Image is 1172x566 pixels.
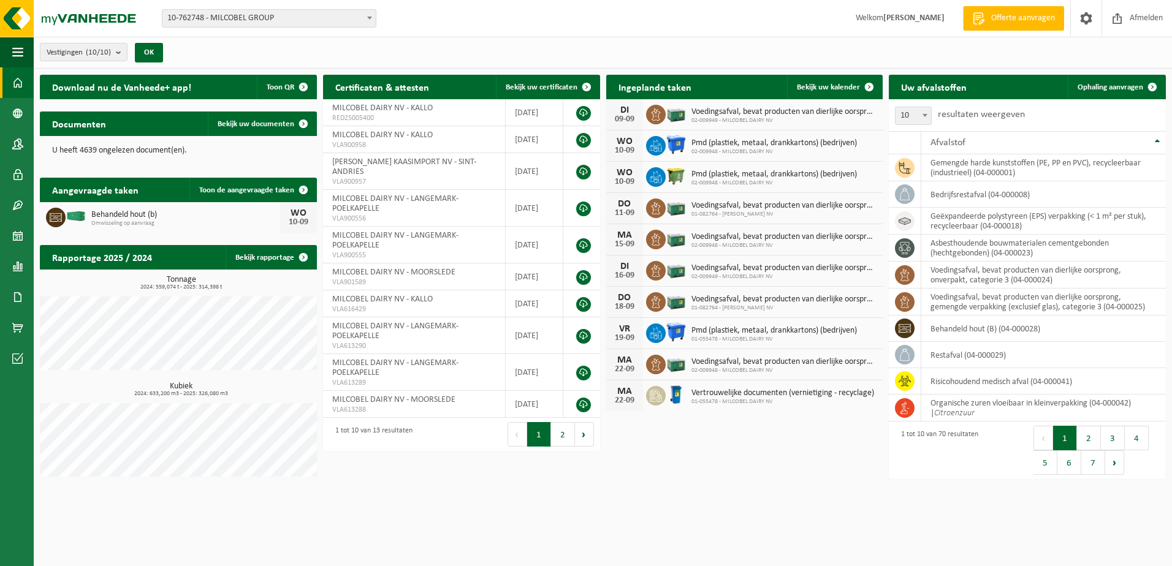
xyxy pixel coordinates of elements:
span: VLA616429 [332,304,497,314]
div: 18-09 [612,303,637,311]
i: Citroenzuur [934,409,975,418]
span: Afvalstof [930,138,965,148]
button: 1 [1053,426,1077,450]
a: Bekijk rapportage [226,245,316,270]
span: 02-009948 - MILCOBEL DAIRY NV [691,148,857,156]
button: Next [1105,450,1124,475]
span: Omwisseling op aanvraag [91,220,280,227]
h2: Certificaten & attesten [323,75,441,99]
div: 10-09 [286,218,311,227]
span: MILCOBEL DAIRY NV - LANGEMARK-POELKAPELLE [332,358,459,377]
span: MILCOBEL DAIRY NV - KALLO [332,104,433,113]
a: Bekijk uw kalender [787,75,881,99]
span: 10-762748 - MILCOBEL GROUP [162,10,376,27]
span: Toon de aangevraagde taken [199,186,294,194]
span: Bekijk uw documenten [218,120,294,128]
div: MA [612,387,637,396]
div: DI [612,105,637,115]
span: VLA900555 [332,251,497,260]
td: voedingsafval, bevat producten van dierlijke oorsprong, onverpakt, categorie 3 (04-000024) [921,262,1166,289]
span: 01-082764 - [PERSON_NAME] NV [691,211,877,218]
img: PB-LB-0680-HPE-GN-01 [666,353,687,374]
button: Previous [508,422,527,447]
span: Offerte aanvragen [988,12,1058,25]
h2: Rapportage 2025 / 2024 [40,245,164,269]
span: Vertrouwelijke documenten (vernietiging - recyclage) [691,388,874,398]
a: Bekijk uw documenten [208,111,316,136]
td: asbesthoudende bouwmaterialen cementgebonden (hechtgebonden) (04-000023) [921,235,1166,262]
div: DO [612,293,637,303]
button: OK [135,43,163,62]
span: Vestigingen [47,43,111,62]
td: bedrijfsrestafval (04-000008) [921,181,1166,208]
button: 7 [1081,450,1105,475]
div: MA [612,230,637,240]
button: 4 [1125,426,1149,450]
img: WB-1100-HPE-BE-01 [666,134,687,155]
span: MILCOBEL DAIRY NV - MOORSLEDE [332,268,455,277]
div: WO [612,168,637,178]
span: Pmd (plastiek, metaal, drankkartons) (bedrijven) [691,326,857,336]
td: [DATE] [506,126,563,153]
td: gemengde harde kunststoffen (PE, PP en PVC), recycleerbaar (industrieel) (04-000001) [921,154,1166,181]
span: RED25005400 [332,113,497,123]
span: 02-009948 - MILCOBEL DAIRY NV [691,367,877,374]
button: 5 [1033,450,1057,475]
span: 2024: 559,074 t - 2025: 314,398 t [46,284,317,290]
span: Voedingsafval, bevat producten van dierlijke oorsprong, gemengde verpakking (exc... [691,295,877,304]
span: 10-762748 - MILCOBEL GROUP [162,9,376,28]
span: MILCOBEL DAIRY NV - MOORSLEDE [332,395,455,404]
span: VLA613290 [332,341,497,351]
iframe: chat widget [6,539,205,566]
div: 10-09 [612,178,637,186]
button: 1 [527,422,551,447]
h2: Download nu de Vanheede+ app! [40,75,204,99]
span: VLA900957 [332,177,497,187]
span: 10 [896,107,931,124]
button: 6 [1057,450,1081,475]
div: 15-09 [612,240,637,249]
span: Pmd (plastiek, metaal, drankkartons) (bedrijven) [691,138,857,148]
span: VLA900958 [332,140,497,150]
td: [DATE] [506,263,563,290]
td: risicohoudend medisch afval (04-000041) [921,368,1166,394]
div: VR [612,324,637,334]
a: Ophaling aanvragen [1068,75,1165,99]
span: MILCOBEL DAIRY NV - LANGEMARK-POELKAPELLE [332,194,459,213]
img: PB-LB-0680-HPE-GN-01 [666,259,687,280]
td: geëxpandeerde polystyreen (EPS) verpakking (< 1 m² per stuk), recycleerbaar (04-000018) [921,208,1166,235]
h2: Documenten [40,111,118,135]
td: [DATE] [506,99,563,126]
button: Toon QR [257,75,316,99]
span: 02-009948 - MILCOBEL DAIRY NV [691,242,877,249]
div: WO [286,208,311,218]
td: [DATE] [506,317,563,354]
button: 2 [551,422,575,447]
td: organische zuren vloeibaar in kleinverpakking (04-000042) | [921,394,1166,421]
span: Ophaling aanvragen [1078,83,1143,91]
span: Behandeld hout (b) [91,210,280,220]
td: [DATE] [506,290,563,317]
h3: Tonnage [46,276,317,290]
a: Offerte aanvragen [963,6,1064,31]
td: behandeld hout (B) (04-000028) [921,315,1166,342]
div: 16-09 [612,271,637,280]
label: resultaten weergeven [938,110,1025,119]
span: 02-009948 - MILCOBEL DAIRY NV [691,179,857,187]
h2: Uw afvalstoffen [889,75,979,99]
div: 10-09 [612,146,637,155]
span: Voedingsafval, bevat producten van dierlijke oorsprong, gemengde verpakking (exc... [691,232,877,242]
td: [DATE] [506,190,563,227]
span: MILCOBEL DAIRY NV - LANGEMARK-POELKAPELLE [332,231,459,250]
span: 02-009949 - MILCOBEL DAIRY NV [691,117,877,124]
span: 2024: 633,200 m3 - 2025: 326,080 m3 [46,391,317,397]
span: VLA613288 [332,405,497,415]
count: (10/10) [86,48,111,56]
button: Previous [1033,426,1053,450]
span: Pmd (plastiek, metaal, drankkartons) (bedrijven) [691,170,857,179]
img: PB-LB-0680-HPE-GN-01 [666,290,687,311]
button: Next [575,422,594,447]
span: VLA901589 [332,277,497,287]
span: 01-082764 - [PERSON_NAME] NV [691,304,877,312]
span: MILCOBEL DAIRY NV - LANGEMARK-POELKAPELLE [332,322,459,341]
